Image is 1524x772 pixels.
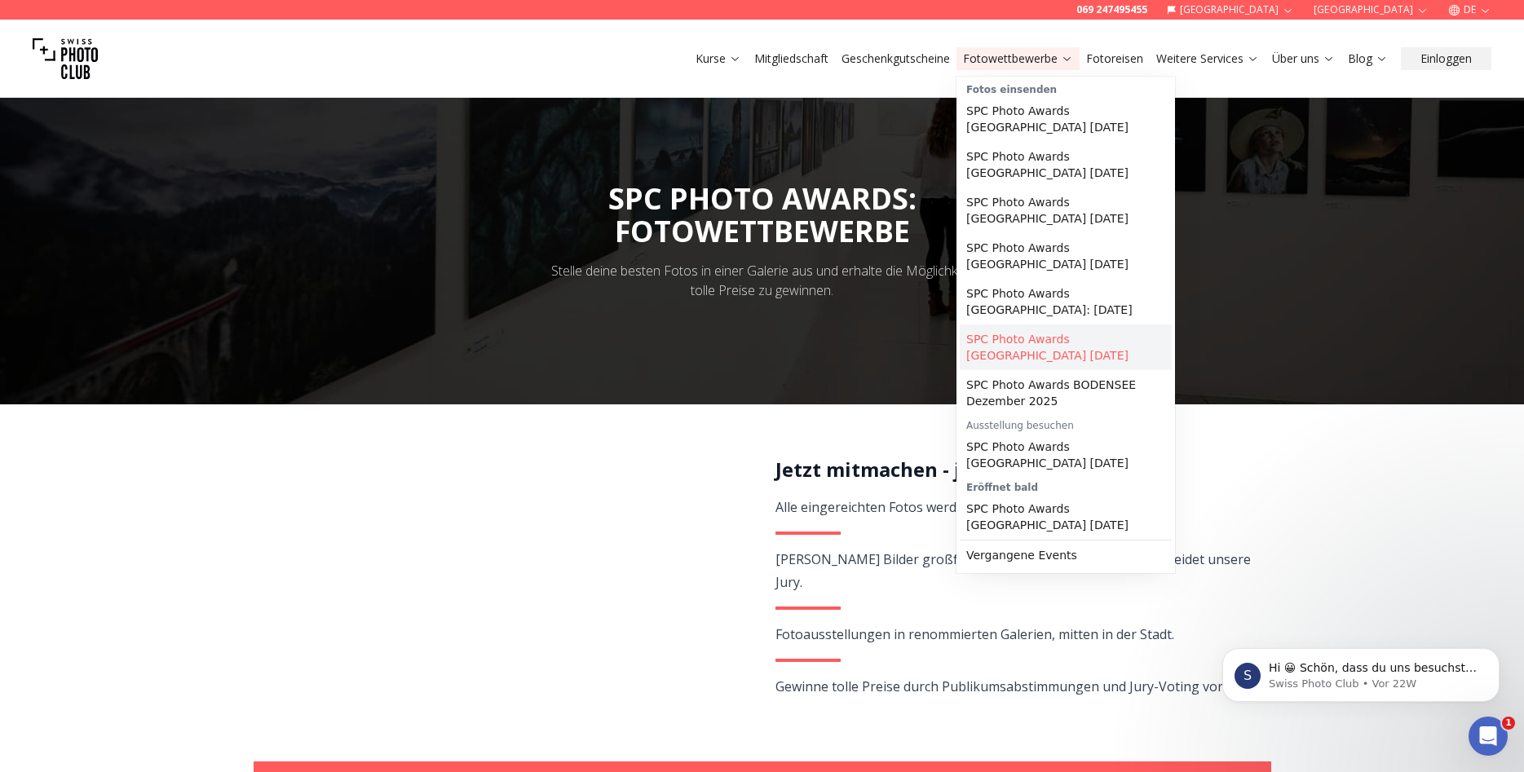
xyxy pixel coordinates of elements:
div: Eröffnet bald [960,478,1172,494]
button: Fotowettbewerbe [956,47,1080,70]
span: [PERSON_NAME] Bilder großformatig ausgestellt werden, entscheidet unsere Jury. [775,550,1251,591]
button: Weitere Services [1150,47,1266,70]
a: Fotowettbewerbe [963,51,1073,67]
span: Fotoausstellungen in renommierten Galerien, mitten in der Stadt. [775,625,1174,643]
a: Vergangene Events [960,540,1172,570]
div: Stelle deine besten Fotos in einer Galerie aus und erhalte die Möglichkeit, tolle Preise zu gewin... [541,261,984,300]
a: Über uns [1272,51,1335,67]
a: SPC Photo Awards [GEOGRAPHIC_DATA] [DATE] [960,96,1172,142]
img: Swiss photo club [33,26,98,91]
h2: Jetzt mitmachen - jeder darf teilnehmen! [775,457,1252,483]
a: 069 247495455 [1076,3,1147,16]
button: Fotoreisen [1080,47,1150,70]
span: Gewinne tolle Preise durch Publikumsabstimmungen und Jury-Voting vor Ort. [775,677,1249,695]
span: 1 [1502,717,1515,730]
div: FOTOWETTBEWERBE [608,215,917,248]
a: Kurse [696,51,741,67]
a: Mitgliedschaft [754,51,828,67]
button: Kurse [689,47,748,70]
a: SPC Photo Awards [GEOGRAPHIC_DATA] [DATE] [960,432,1172,478]
button: Blog [1341,47,1394,70]
a: SPC Photo Awards BODENSEE Dezember 2025 [960,370,1172,416]
a: Blog [1348,51,1388,67]
a: SPC Photo Awards [GEOGRAPHIC_DATA] [DATE] [960,187,1172,233]
a: SPC Photo Awards [GEOGRAPHIC_DATA] [DATE] [960,324,1172,370]
div: Fotos einsenden [960,80,1172,96]
iframe: Intercom notifications Nachricht [1198,614,1524,728]
div: Ausstellung besuchen [960,416,1172,432]
button: Einloggen [1401,47,1491,70]
span: Alle eingereichten Fotos werden gedruckt & ausgestellt. [775,498,1115,516]
iframe: Intercom live chat [1469,717,1508,756]
a: Weitere Services [1156,51,1259,67]
a: SPC Photo Awards [GEOGRAPHIC_DATA]: [DATE] [960,279,1172,324]
button: Mitgliedschaft [748,47,835,70]
button: Über uns [1266,47,1341,70]
a: SPC Photo Awards [GEOGRAPHIC_DATA] [DATE] [960,494,1172,540]
a: SPC Photo Awards [GEOGRAPHIC_DATA] [DATE] [960,142,1172,187]
a: SPC Photo Awards [GEOGRAPHIC_DATA] [DATE] [960,233,1172,279]
a: Geschenkgutscheine [842,51,950,67]
span: SPC PHOTO AWARDS: [608,179,917,248]
a: Fotoreisen [1086,51,1143,67]
button: Geschenkgutscheine [835,47,956,70]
